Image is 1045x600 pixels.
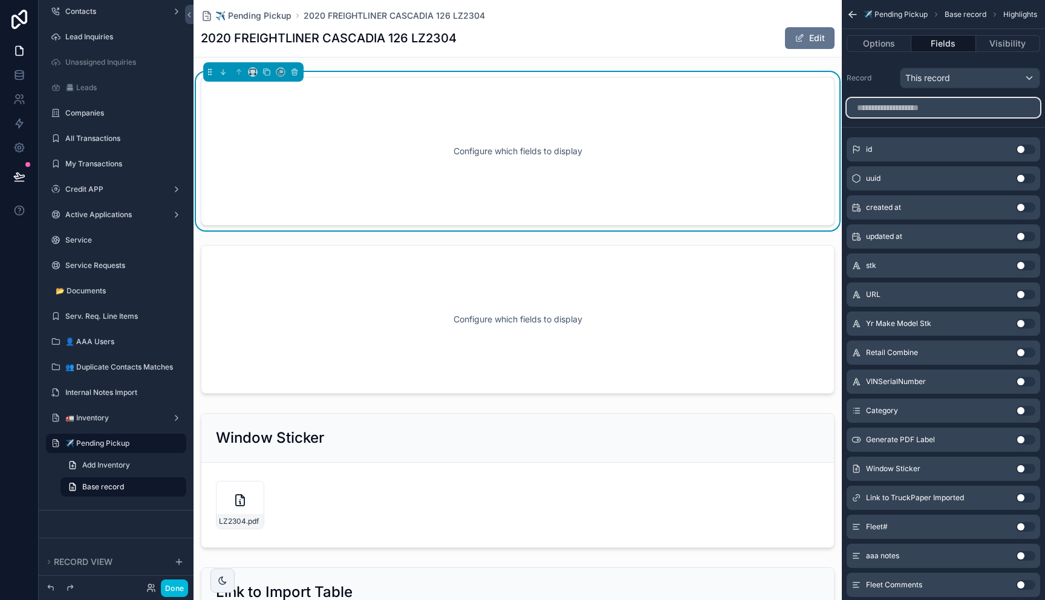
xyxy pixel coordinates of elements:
[60,477,186,497] a: Base record
[65,184,162,194] label: Credit APP
[65,337,179,347] label: 👤 AAA Users
[82,460,130,470] span: Add Inventory
[65,32,179,42] label: Lead Inquiries
[866,493,964,503] span: Link to TruckPaper Imported
[65,413,162,423] label: 🚛 Inventory
[866,261,876,270] span: stk
[866,290,881,299] span: URL
[866,377,926,386] span: VINSerialNumber
[866,145,872,154] span: id
[82,482,124,492] span: Base record
[304,10,485,22] a: 2020 FREIGHTLINER CASCADIA 126 LZ2304
[65,311,179,321] label: Serv. Req. Line Items
[65,108,179,118] label: Companies
[866,174,881,183] span: uuid
[866,348,918,357] span: Retail Combine
[60,455,186,475] a: Add Inventory
[65,388,179,397] label: Internal Notes Import
[54,556,112,567] span: Record view
[866,406,898,416] span: Category
[65,439,179,448] label: ✈️ Pending Pickup
[65,134,179,143] label: All Transactions
[866,203,901,212] span: created at
[905,72,950,84] span: This record
[866,232,902,241] span: updated at
[65,159,179,169] label: My Transactions
[900,68,1040,88] button: This record
[201,10,291,22] a: ✈️ Pending Pickup
[866,551,899,561] span: aaa notes
[65,7,162,16] label: Contacts
[866,464,920,474] span: Window Sticker
[866,319,931,328] span: Yr Make Model Stk
[976,35,1040,52] button: Visibility
[866,435,935,445] span: Generate PDF Label
[65,261,179,270] label: Service Requests
[221,97,815,206] div: Configure which fields to display
[56,286,179,296] label: 📂 Documents
[866,580,922,590] span: Fleet Comments
[65,83,179,93] label: 📇 Leads
[911,35,975,52] button: Fields
[161,579,188,597] button: Done
[864,10,928,19] span: ✈️ Pending Pickup
[1003,10,1037,19] span: Highlights
[847,35,911,52] button: Options
[945,10,986,19] span: Base record
[65,235,179,245] label: Service
[44,545,181,562] button: Hidden pages
[847,73,895,83] label: Record
[785,27,835,49] button: Edit
[44,553,167,570] button: Record view
[866,522,888,532] span: Fleet#
[65,210,162,220] label: Active Applications
[201,30,457,47] h1: 2020 FREIGHTLINER CASCADIA 126 LZ2304
[65,57,179,67] label: Unassigned Inquiries
[65,362,179,372] label: 👥 Duplicate Contacts Matches
[215,10,291,22] span: ✈️ Pending Pickup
